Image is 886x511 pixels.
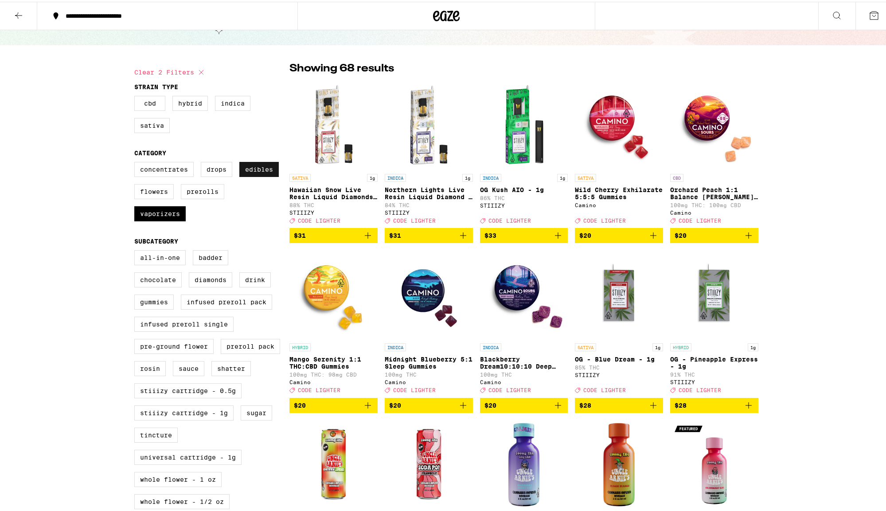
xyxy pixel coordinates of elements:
[583,216,626,222] span: CODE LIGHTER
[579,400,591,407] span: $28
[298,216,340,222] span: CODE LIGHTER
[294,230,306,237] span: $31
[670,354,758,368] p: OG - Pineapple Express - 1g
[385,79,473,168] img: STIIIZY - Northern Lights Live Resin Liquid Diamond - 1g
[298,386,340,392] span: CODE LIGHTER
[289,200,378,206] p: 88% THC
[675,400,687,407] span: $28
[480,370,568,376] p: 100mg THC
[480,201,568,207] div: STIIIZY
[289,226,378,241] button: Add to bag
[172,94,208,109] label: Hybrid
[134,148,166,155] legend: Category
[385,377,473,383] div: Camino
[670,342,691,350] p: HYBRID
[480,248,568,337] img: Camino - Blackberry Dream10:10:10 Deep Sleep Gummies
[670,396,758,411] button: Add to bag
[294,400,306,407] span: $20
[670,370,758,376] p: 91% THC
[670,200,758,206] p: 100mg THC: 100mg CBD
[134,116,170,131] label: Sativa
[579,230,591,237] span: $20
[215,94,250,109] label: Indica
[670,377,758,383] div: STIIIZY
[575,396,663,411] button: Add to bag
[488,216,531,222] span: CODE LIGHTER
[480,418,568,507] img: Uncle Arnie's - Blueberry Night Cap 2oz Shot - 100mg
[575,248,663,396] a: Open page for OG - Blue Dream - 1g from STIIIZY
[484,400,496,407] span: $20
[462,172,473,180] p: 1g
[575,248,663,337] img: STIIIZY - OG - Blue Dream - 1g
[134,182,174,197] label: Flowers
[480,396,568,411] button: Add to bag
[575,342,596,350] p: SATIVA
[385,248,473,396] a: Open page for Midnight Blueberry 5:1 Sleep Gummies from Camino
[289,248,378,337] img: Camino - Mango Serenity 1:1 THC:CBD Gummies
[289,59,394,75] p: Showing 68 results
[134,271,182,286] label: Chocolate
[575,185,663,199] p: Wild Cherry Exhilarate 5:5:5 Gummies
[385,354,473,368] p: Midnight Blueberry 5:1 Sleep Gummies
[289,377,378,383] div: Camino
[670,185,758,199] p: Orchard Peach 1:1 Balance [PERSON_NAME] Gummies
[134,293,174,308] label: Gummies
[480,79,568,226] a: Open page for OG Kush AIO - 1g from STIIIZY
[289,354,378,368] p: Mango Serenity 1:1 THC:CBD Gummies
[289,418,378,507] img: Uncle Arnie's - Cherry Limeade 12oz - 100mg
[670,208,758,214] div: Camino
[652,342,663,350] p: 1g
[385,342,406,350] p: INDICA
[385,79,473,226] a: Open page for Northern Lights Live Resin Liquid Diamond - 1g from STIIIZY
[367,172,378,180] p: 1g
[385,248,473,337] img: Camino - Midnight Blueberry 5:1 Sleep Gummies
[679,386,721,392] span: CODE LIGHTER
[575,370,663,376] div: STIIIZY
[289,342,311,350] p: HYBRID
[289,79,378,226] a: Open page for Hawaiian Snow Live Resin Liquid Diamonds - 1g from STIIIZY
[239,271,271,286] label: Drink
[480,354,568,368] p: Blackberry Dream10:10:10 Deep Sleep Gummies
[670,226,758,241] button: Add to bag
[189,271,232,286] label: Diamonds
[575,363,663,369] p: 85% THC
[670,248,758,337] img: STIIIZY - OG - Pineapple Express - 1g
[488,386,531,392] span: CODE LIGHTER
[173,359,204,374] label: Sauce
[134,470,222,485] label: Whole Flower - 1 oz
[134,492,230,507] label: Whole Flower - 1/2 oz
[385,200,473,206] p: 84% THC
[670,418,758,507] img: Uncle Arnie's - Strawberry Kiwi 2oz Shot - 100mg
[583,386,626,392] span: CODE LIGHTER
[289,208,378,214] div: STIIIZY
[134,315,234,330] label: Infused Preroll Single
[575,79,663,168] img: Camino - Wild Cherry Exhilarate 5:5:5 Gummies
[575,200,663,206] div: Camino
[134,94,165,109] label: CBD
[134,59,207,82] button: Clear 2 filters
[670,79,758,226] a: Open page for Orchard Peach 1:1 Balance Sours Gummies from Camino
[575,354,663,361] p: OG - Blue Dream - 1g
[575,418,663,507] img: Uncle Arnie's - Magic Mango 2oz Shot - 100mg
[134,82,178,89] legend: Strain Type
[670,248,758,396] a: Open page for OG - Pineapple Express - 1g from STIIIZY
[211,359,251,374] label: Shatter
[201,160,232,175] label: Drops
[134,236,178,243] legend: Subcategory
[385,208,473,214] div: STIIIZY
[134,204,186,220] label: Vaporizers
[385,172,406,180] p: INDICA
[480,342,501,350] p: INDICA
[385,185,473,199] p: Northern Lights Live Resin Liquid Diamond - 1g
[289,79,378,168] img: STIIIZY - Hawaiian Snow Live Resin Liquid Diamonds - 1g
[289,370,378,376] p: 100mg THC: 98mg CBD
[393,216,436,222] span: CODE LIGHTER
[385,226,473,241] button: Add to bag
[181,293,272,308] label: Infused Preroll Pack
[134,359,166,374] label: Rosin
[239,160,279,175] label: Edibles
[134,248,186,263] label: All-In-One
[20,6,39,14] span: Help
[575,79,663,226] a: Open page for Wild Cherry Exhilarate 5:5:5 Gummies from Camino
[289,185,378,199] p: Hawaiian Snow Live Resin Liquid Diamonds - 1g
